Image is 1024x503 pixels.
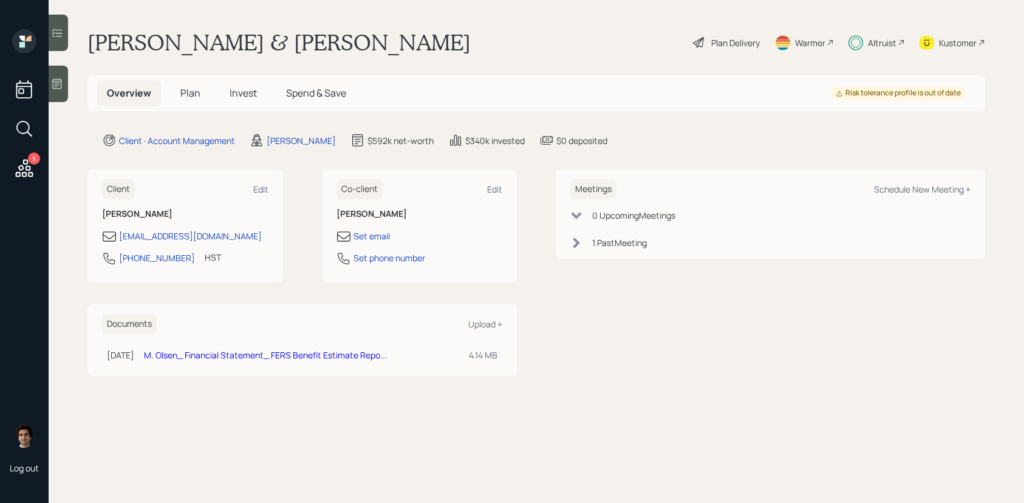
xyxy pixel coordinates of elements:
div: [EMAIL_ADDRESS][DOMAIN_NAME] [119,230,262,242]
div: Set phone number [353,251,425,264]
div: [DATE] [107,349,134,361]
div: [PERSON_NAME] [267,134,336,147]
div: Log out [10,462,39,474]
div: $592k net-worth [367,134,434,147]
h6: Documents [102,314,157,334]
span: Invest [230,86,257,100]
div: Altruist [868,36,896,49]
div: HST [205,251,221,264]
div: 5 [28,152,40,165]
div: Set email [353,230,390,242]
img: harrison-schaefer-headshot-2.png [12,423,36,448]
div: Edit [253,183,268,195]
h6: [PERSON_NAME] [336,209,503,219]
div: Schedule New Meeting + [874,183,971,195]
div: Risk tolerance profile is out of date [836,88,961,98]
div: Plan Delivery [711,36,760,49]
span: Spend & Save [286,86,346,100]
div: 1 Past Meeting [592,236,647,249]
span: Overview [107,86,151,100]
h6: Meetings [570,179,616,199]
div: Upload + [468,318,502,330]
div: Warmer [795,36,825,49]
h1: [PERSON_NAME] & [PERSON_NAME] [87,29,471,56]
h6: [PERSON_NAME] [102,209,268,219]
div: 0 Upcoming Meeting s [592,209,675,222]
h6: Client [102,179,135,199]
div: $0 deposited [556,134,607,147]
div: [PHONE_NUMBER] [119,251,195,264]
div: Kustomer [939,36,977,49]
div: $340k invested [465,134,525,147]
a: M. Olsen_ Financial Statement_ FERS Benefit Estimate Repo... [144,349,387,361]
h6: Co-client [336,179,383,199]
span: Plan [180,86,200,100]
div: Edit [487,183,502,195]
div: 4.14 MB [469,349,497,361]
div: Client · Account Management [119,134,235,147]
